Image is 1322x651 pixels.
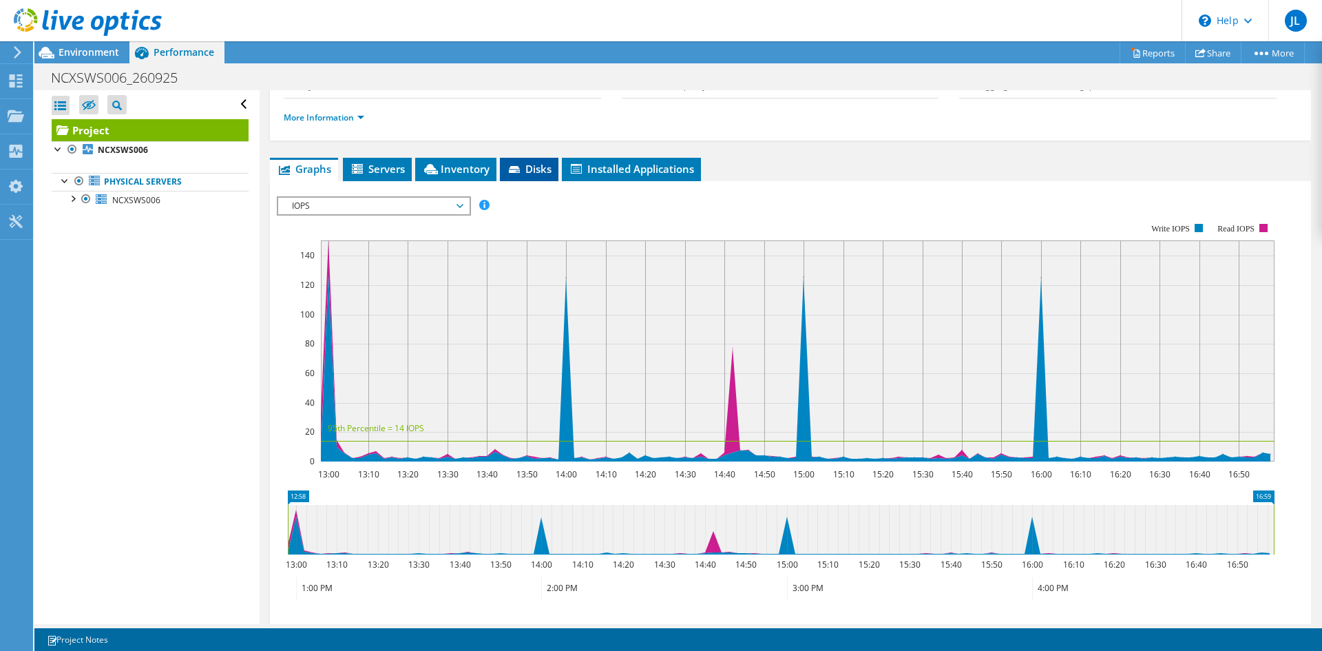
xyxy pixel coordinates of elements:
text: 14:40 [695,559,716,570]
text: 16:10 [1063,559,1084,570]
span: Inventory [422,162,490,176]
text: 13:00 [286,559,307,570]
span: Performance [154,45,214,59]
text: Write IOPS [1151,224,1190,234]
text: 13:30 [437,468,459,480]
span: Graphs [277,162,331,176]
text: 15:50 [981,559,1003,570]
text: 16:40 [1186,559,1207,570]
text: 16:20 [1104,559,1125,570]
text: 15:40 [941,559,962,570]
text: 16:30 [1145,559,1166,570]
text: 13:00 [318,468,339,480]
text: 13:30 [408,559,430,570]
text: 13:20 [368,559,389,570]
text: 13:50 [490,559,512,570]
text: 15:10 [833,468,854,480]
text: 15:00 [793,468,815,480]
text: 0 [310,455,315,467]
text: 14:30 [675,468,696,480]
span: JL [1285,10,1307,32]
a: Physical Servers [52,173,249,191]
text: 16:10 [1070,468,1091,480]
text: 14:00 [556,468,577,480]
text: Read IOPS [1218,224,1255,234]
text: 16:00 [1022,559,1043,570]
text: 16:20 [1110,468,1131,480]
text: 100 [300,309,315,320]
a: Share [1185,42,1241,63]
text: 95th Percentile = 14 IOPS [328,422,424,434]
b: 1 [495,80,500,92]
text: 16:50 [1228,468,1250,480]
text: 15:40 [952,468,973,480]
text: 14:50 [735,559,757,570]
text: 14:10 [572,559,594,570]
text: 16:50 [1227,559,1248,570]
a: NCXSWS006 [52,141,249,159]
text: 120 [300,279,315,291]
text: 40 [305,397,315,409]
text: 14:10 [596,468,617,480]
h1: NCXSWS006_260925 [45,70,199,85]
b: 0 KB/s [1115,80,1141,92]
text: 13:20 [397,468,419,480]
text: 80 [305,338,315,349]
text: 13:10 [358,468,379,480]
text: 14:30 [654,559,675,570]
text: 13:50 [516,468,538,480]
text: 14:00 [531,559,552,570]
span: Disks [507,162,552,176]
text: 13:40 [450,559,471,570]
a: Project Notes [37,631,118,648]
text: 140 [300,249,315,261]
text: 14:20 [613,559,634,570]
text: 13:10 [326,559,348,570]
text: 14:20 [635,468,656,480]
a: NCXSWS006 [52,191,249,209]
text: 15:00 [777,559,798,570]
span: Servers [350,162,405,176]
b: 0 GiB [846,80,867,92]
span: Environment [59,45,119,59]
a: Project [52,119,249,141]
text: 15:20 [872,468,894,480]
a: Reports [1120,42,1186,63]
b: NCXSWS006 [98,144,148,156]
text: 20 [305,426,315,437]
text: 13:40 [476,468,498,480]
span: Installed Applications [569,162,694,176]
span: NCXSWS006 [112,194,160,206]
text: 15:30 [912,468,934,480]
text: 15:10 [817,559,839,570]
svg: \n [1199,14,1211,27]
text: 16:30 [1149,468,1171,480]
text: 16:40 [1189,468,1210,480]
text: 14:40 [714,468,735,480]
text: 60 [305,367,315,379]
text: 14:50 [754,468,775,480]
text: 15:30 [899,559,921,570]
text: 15:20 [859,559,880,570]
a: More Information [284,112,364,123]
text: 16:00 [1031,468,1052,480]
a: More [1241,42,1305,63]
span: IOPS [285,198,462,214]
text: 15:50 [991,468,1012,480]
